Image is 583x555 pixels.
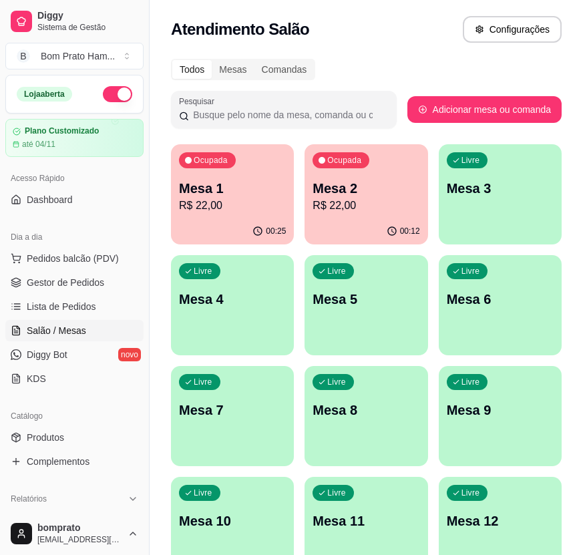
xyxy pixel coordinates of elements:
[27,372,46,385] span: KDS
[447,401,554,419] p: Mesa 9
[171,366,294,466] button: LivreMesa 7
[305,366,427,466] button: LivreMesa 8
[254,60,315,79] div: Comandas
[305,144,427,244] button: OcupadaMesa 2R$ 22,0000:12
[179,96,219,107] label: Pesquisar
[5,344,144,365] a: Diggy Botnovo
[37,522,122,534] span: bomprato
[17,87,72,102] div: Loja aberta
[461,155,480,166] p: Livre
[194,266,212,276] p: Livre
[27,252,119,265] span: Pedidos balcão (PDV)
[37,10,138,22] span: Diggy
[5,272,144,293] a: Gestor de Pedidos
[27,276,104,289] span: Gestor de Pedidos
[5,405,144,427] div: Catálogo
[5,320,144,341] a: Salão / Mesas
[313,512,419,530] p: Mesa 11
[27,193,73,206] span: Dashboard
[461,377,480,387] p: Livre
[25,126,99,136] article: Plano Customizado
[5,168,144,189] div: Acesso Rápido
[37,534,122,545] span: [EMAIL_ADDRESS][DOMAIN_NAME]
[11,494,47,504] span: Relatórios
[179,401,286,419] p: Mesa 7
[5,43,144,69] button: Select a team
[194,155,228,166] p: Ocupada
[5,518,144,550] button: bomprato[EMAIL_ADDRESS][DOMAIN_NAME]
[461,488,480,498] p: Livre
[5,296,144,317] a: Lista de Pedidos
[313,179,419,198] p: Mesa 2
[5,5,144,37] a: DiggySistema de Gestão
[5,368,144,389] a: KDS
[171,255,294,355] button: LivreMesa 4
[447,290,554,309] p: Mesa 6
[447,179,554,198] p: Mesa 3
[327,266,346,276] p: Livre
[5,226,144,248] div: Dia a dia
[327,155,361,166] p: Ocupada
[463,16,562,43] button: Configurações
[27,300,96,313] span: Lista de Pedidos
[212,60,254,79] div: Mesas
[5,510,144,531] a: Relatórios de vendas
[400,226,420,236] p: 00:12
[179,512,286,530] p: Mesa 10
[41,49,115,63] div: Bom Prato Ham ...
[5,427,144,448] a: Produtos
[27,455,89,468] span: Complementos
[179,290,286,309] p: Mesa 4
[313,401,419,419] p: Mesa 8
[313,198,419,214] p: R$ 22,00
[194,377,212,387] p: Livre
[22,139,55,150] article: até 04/11
[171,19,309,40] h2: Atendimento Salão
[327,488,346,498] p: Livre
[172,60,212,79] div: Todos
[439,255,562,355] button: LivreMesa 6
[189,108,388,122] input: Pesquisar
[447,512,554,530] p: Mesa 12
[179,179,286,198] p: Mesa 1
[461,266,480,276] p: Livre
[27,324,86,337] span: Salão / Mesas
[5,451,144,472] a: Complementos
[5,248,144,269] button: Pedidos balcão (PDV)
[27,431,64,444] span: Produtos
[266,226,286,236] p: 00:25
[17,49,30,63] span: B
[179,198,286,214] p: R$ 22,00
[327,377,346,387] p: Livre
[439,144,562,244] button: LivreMesa 3
[103,86,132,102] button: Alterar Status
[27,348,67,361] span: Diggy Bot
[5,189,144,210] a: Dashboard
[37,22,138,33] span: Sistema de Gestão
[313,290,419,309] p: Mesa 5
[194,488,212,498] p: Livre
[5,119,144,157] a: Plano Customizadoaté 04/11
[171,144,294,244] button: OcupadaMesa 1R$ 22,0000:25
[407,96,562,123] button: Adicionar mesa ou comanda
[439,366,562,466] button: LivreMesa 9
[305,255,427,355] button: LivreMesa 5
